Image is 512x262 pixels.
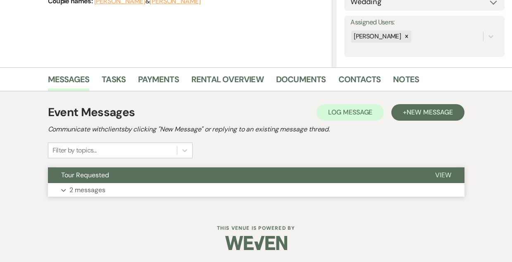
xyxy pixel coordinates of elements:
button: 2 messages [48,183,464,197]
a: Payments [138,73,179,91]
button: Tour Requested [48,167,422,183]
h2: Communicate with clients by clicking "New Message" or replying to an existing message thread. [48,124,464,134]
a: Contacts [338,73,381,91]
span: Tour Requested [61,171,109,179]
img: Weven Logo [225,229,287,257]
a: Notes [393,73,419,91]
a: Documents [276,73,326,91]
label: Assigned Users: [350,17,498,29]
button: View [422,167,464,183]
h1: Event Messages [48,104,135,121]
a: Rental Overview [191,73,264,91]
a: Messages [48,73,90,91]
span: Log Message [328,108,372,117]
span: View [435,171,451,179]
p: 2 messages [69,185,105,195]
div: [PERSON_NAME] [351,31,402,43]
button: Log Message [317,104,384,121]
button: +New Message [391,104,464,121]
a: Tasks [102,73,126,91]
span: New Message [407,108,452,117]
div: Filter by topics... [52,145,97,155]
